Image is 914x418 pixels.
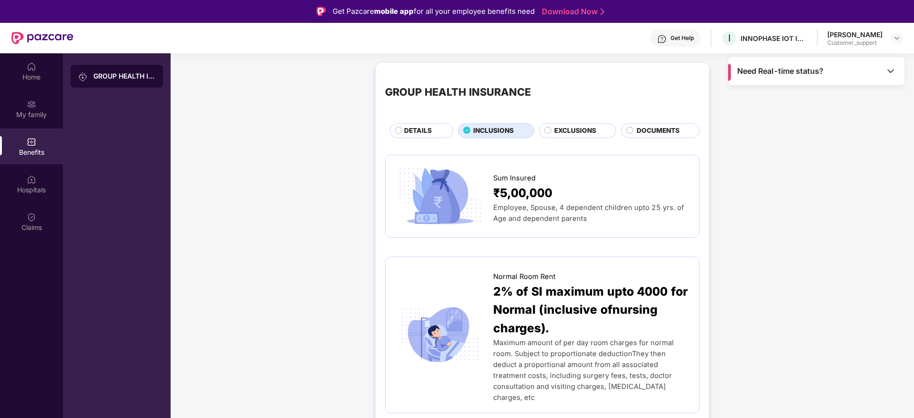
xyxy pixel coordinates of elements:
div: Get Help [670,34,694,42]
img: icon [395,165,485,228]
img: Logo [316,7,326,16]
img: svg+xml;base64,PHN2ZyBpZD0iRHJvcGRvd24tMzJ4MzIiIHhtbG5zPSJodHRwOi8vd3d3LnczLm9yZy8yMDAwL3N2ZyIgd2... [893,34,901,42]
img: svg+xml;base64,PHN2ZyBpZD0iSGVscC0zMngzMiIgeG1sbnM9Imh0dHA6Ly93d3cudzMub3JnLzIwMDAvc3ZnIiB3aWR0aD... [657,34,667,44]
span: 2% of SI maximum upto 4000 for Normal (inclusive ofnursing charges). [493,282,690,338]
span: Normal Room Rent [493,271,556,282]
span: Sum Insured [493,173,536,184]
div: Get Pazcare for all your employee benefits need [333,6,535,17]
span: EXCLUSIONS [554,126,596,136]
img: svg+xml;base64,PHN2ZyBpZD0iSG9tZSIgeG1sbnM9Imh0dHA6Ly93d3cudzMub3JnLzIwMDAvc3ZnIiB3aWR0aD0iMjAiIG... [27,62,36,71]
img: svg+xml;base64,PHN2ZyBpZD0iQmVuZWZpdHMiIHhtbG5zPSJodHRwOi8vd3d3LnczLm9yZy8yMDAwL3N2ZyIgd2lkdGg9Ij... [27,137,36,147]
span: DETAILS [404,126,432,136]
a: Download Now [542,7,601,17]
span: Need Real-time status? [737,66,823,76]
img: icon [395,304,485,367]
div: Customer_support [827,39,883,47]
span: Maximum amount of per day room charges for normal room. Subject to proportionate deductionThey th... [493,338,674,402]
div: GROUP HEALTH INSURANCE [93,71,155,81]
img: svg+xml;base64,PHN2ZyBpZD0iSG9zcGl0YWxzIiB4bWxucz0iaHR0cDovL3d3dy53My5vcmcvMjAwMC9zdmciIHdpZHRoPS... [27,175,36,184]
img: Toggle Icon [886,66,895,76]
div: INNOPHASE IOT INDIA PRIVATE LIMITED [741,34,807,43]
span: DOCUMENTS [637,126,680,136]
span: Employee, Spouse, 4 dependent children upto 25 yrs. of Age and dependent parents [493,203,684,223]
div: GROUP HEALTH INSURANCE [385,84,531,100]
span: I [728,32,731,44]
img: Stroke [600,7,604,17]
img: svg+xml;base64,PHN2ZyB3aWR0aD0iMjAiIGhlaWdodD0iMjAiIHZpZXdCb3g9IjAgMCAyMCAyMCIgZmlsbD0ibm9uZSIgeG... [27,100,36,109]
img: svg+xml;base64,PHN2ZyB3aWR0aD0iMjAiIGhlaWdodD0iMjAiIHZpZXdCb3g9IjAgMCAyMCAyMCIgZmlsbD0ibm9uZSIgeG... [78,72,88,81]
img: New Pazcare Logo [11,32,73,44]
span: INCLUSIONS [473,126,514,136]
span: ₹5,00,000 [493,184,552,202]
strong: mobile app [374,7,414,16]
div: [PERSON_NAME] [827,30,883,39]
img: svg+xml;base64,PHN2ZyBpZD0iQ2xhaW0iIHhtbG5zPSJodHRwOi8vd3d3LnczLm9yZy8yMDAwL3N2ZyIgd2lkdGg9IjIwIi... [27,212,36,222]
